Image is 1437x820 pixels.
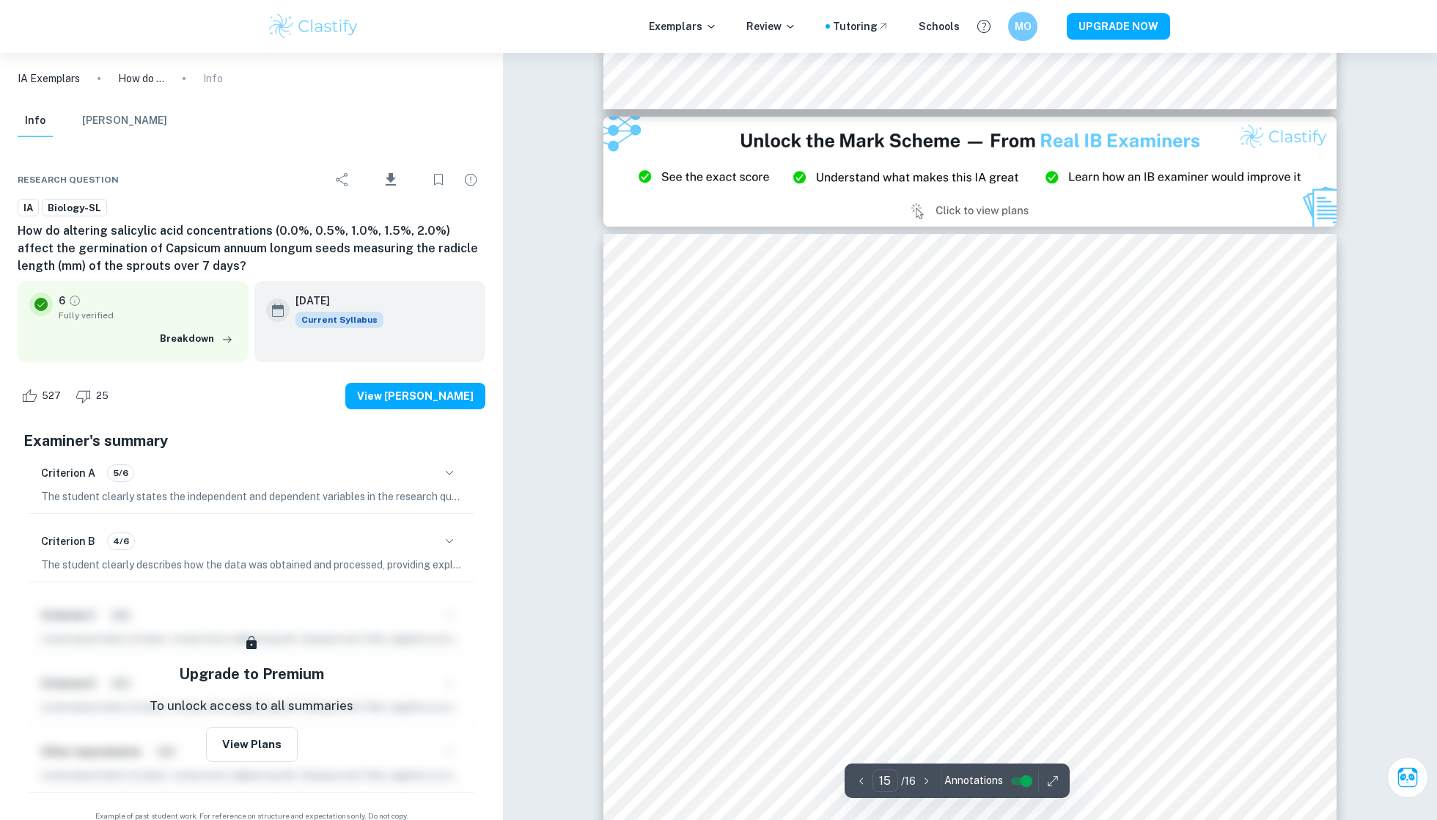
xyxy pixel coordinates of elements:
[34,389,69,403] span: 527
[833,18,889,34] a: Tutoring
[82,105,167,137] button: [PERSON_NAME]
[18,199,39,217] a: IA
[360,161,421,199] div: Download
[43,201,106,216] span: Biology-SL
[18,222,485,275] h6: How do altering salicylic acid concentrations (0.0%, 0.5%, 1.0%, 1.5%, 2.0%) affect the germinati...
[1008,12,1037,41] button: MO
[18,70,80,87] a: IA Exemplars
[649,18,717,34] p: Exemplars
[1387,757,1428,798] button: Ask Clai
[328,165,357,194] div: Share
[23,430,479,452] h5: Examiner's summary
[18,173,119,186] span: Research question
[295,312,383,328] div: This exemplar is based on the current syllabus. Feel free to refer to it for inspiration/ideas wh...
[150,697,353,716] p: To unlock access to all summaries
[108,535,134,548] span: 4/6
[59,293,65,309] p: 6
[971,14,996,39] button: Help and Feedback
[88,389,117,403] span: 25
[18,384,69,408] div: Like
[68,294,81,307] a: Grade fully verified
[345,383,485,409] button: View [PERSON_NAME]
[746,18,796,34] p: Review
[42,199,107,217] a: Biology-SL
[118,70,165,87] p: How do altering salicylic acid concentrations (0.0%, 0.5%, 1.0%, 1.5%, 2.0%) affect the germinati...
[179,663,324,685] h5: Upgrade to Premium
[18,105,53,137] button: Info
[295,293,372,309] h6: [DATE]
[944,773,1003,788] span: Annotations
[901,773,916,789] p: / 16
[156,328,237,350] button: Breakdown
[1067,13,1170,40] button: UPGRADE NOW
[72,384,117,408] div: Dislike
[41,465,95,481] h6: Criterion A
[456,165,485,194] div: Report issue
[41,533,95,549] h6: Criterion B
[18,201,38,216] span: IA
[206,727,298,762] button: View Plans
[424,165,453,194] div: Bookmark
[41,488,462,505] p: The student clearly states the independent and dependent variables in the research question, spec...
[108,466,133,480] span: 5/6
[603,117,1337,227] img: Ad
[267,12,360,41] img: Clastify logo
[295,312,383,328] span: Current Syllabus
[919,18,960,34] a: Schools
[1015,18,1032,34] h6: MO
[203,70,223,87] p: Info
[41,557,462,573] p: The student clearly describes how the data was obtained and processed, providing explicit process...
[59,309,237,322] span: Fully verified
